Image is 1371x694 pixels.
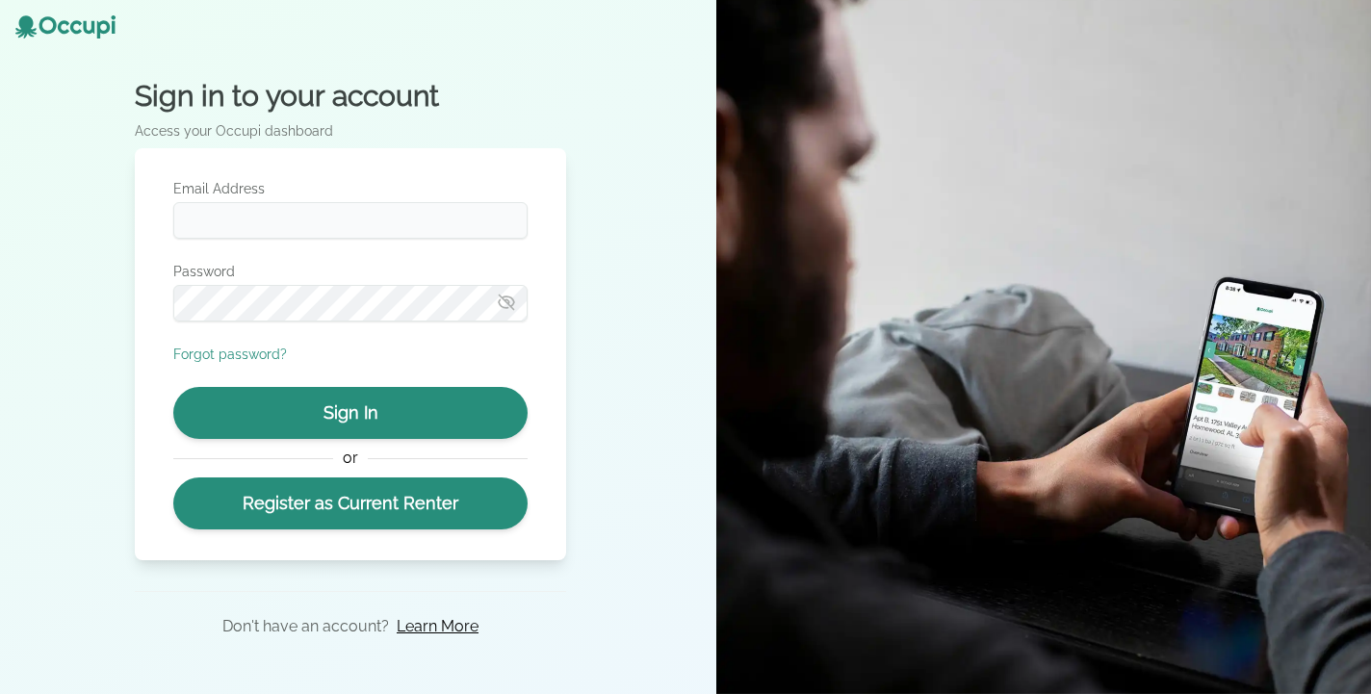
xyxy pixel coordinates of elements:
[135,79,566,114] h2: Sign in to your account
[173,179,528,198] label: Email Address
[333,447,367,470] span: or
[222,615,389,638] p: Don't have an account?
[173,477,528,529] a: Register as Current Renter
[173,345,287,364] button: Forgot password?
[173,387,528,439] button: Sign In
[173,262,528,281] label: Password
[135,121,566,141] p: Access your Occupi dashboard
[397,615,479,638] a: Learn More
